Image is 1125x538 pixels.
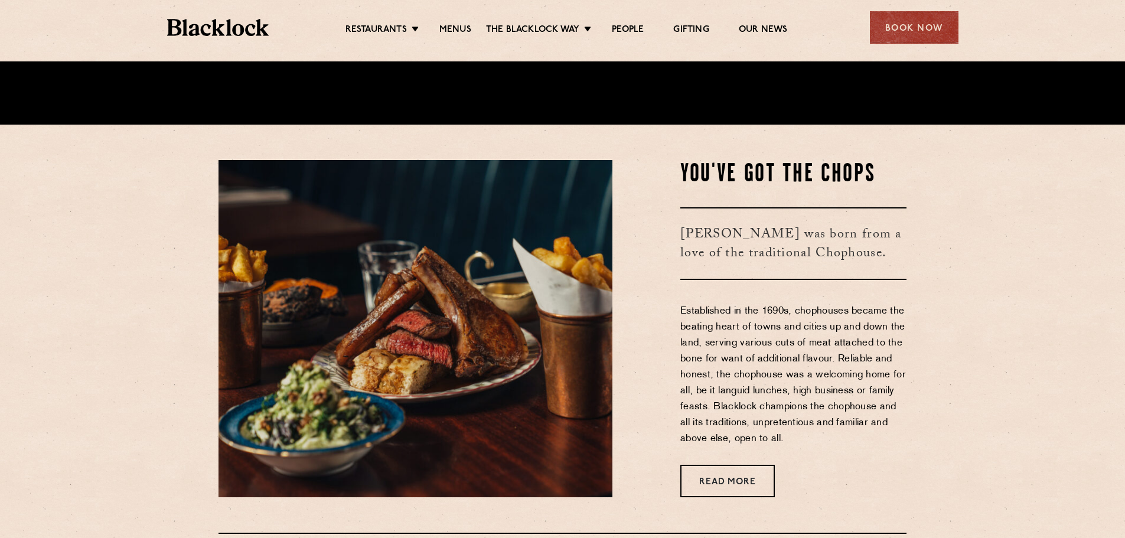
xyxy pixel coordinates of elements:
div: Book Now [870,11,958,44]
a: Our News [739,24,788,37]
a: Restaurants [345,24,407,37]
a: Menus [439,24,471,37]
h3: [PERSON_NAME] was born from a love of the traditional Chophouse. [680,207,906,280]
a: Gifting [673,24,709,37]
h2: You've Got The Chops [680,160,906,190]
img: BL_Textured_Logo-footer-cropped.svg [167,19,269,36]
a: The Blacklock Way [486,24,579,37]
a: People [612,24,644,37]
a: Read More [680,465,775,497]
p: Established in the 1690s, chophouses became the beating heart of towns and cities up and down the... [680,304,906,447]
